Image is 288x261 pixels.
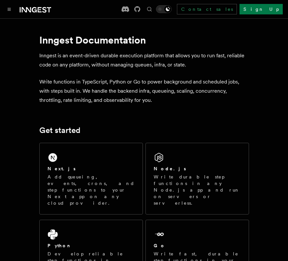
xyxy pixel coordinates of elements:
a: Next.jsAdd queueing, events, crons, and step functions to your Next app on any cloud provider. [39,143,143,214]
h2: Next.js [48,165,76,172]
a: Contact sales [177,4,237,14]
a: Sign Up [240,4,283,14]
button: Toggle navigation [5,5,13,13]
button: Toggle dark mode [156,5,172,13]
button: Find something... [145,5,153,13]
p: Write functions in TypeScript, Python or Go to power background and scheduled jobs, with steps bu... [39,77,249,105]
h2: Python [48,242,72,249]
p: Inngest is an event-driven durable execution platform that allows you to run fast, reliable code ... [39,51,249,69]
h2: Go [154,242,165,249]
a: Node.jsWrite durable step functions in any Node.js app and run on servers or serverless. [145,143,249,214]
h2: Node.js [154,165,186,172]
a: Get started [39,126,80,135]
p: Write durable step functions in any Node.js app and run on servers or serverless. [154,174,241,206]
p: Add queueing, events, crons, and step functions to your Next app on any cloud provider. [48,174,135,206]
h1: Inngest Documentation [39,34,249,46]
